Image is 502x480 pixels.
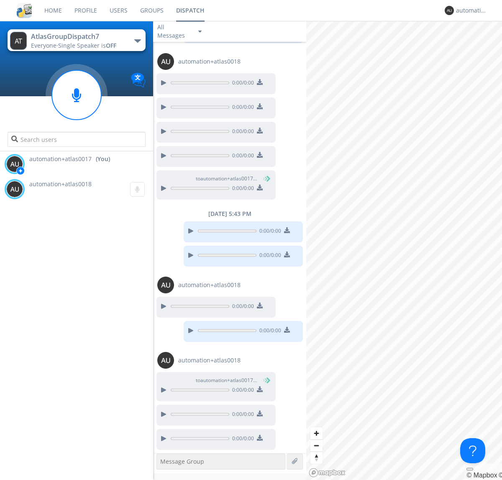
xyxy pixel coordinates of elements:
img: download media button [257,185,263,190]
div: Everyone · [31,41,125,50]
button: Toggle attribution [466,468,473,470]
span: OFF [106,41,116,49]
span: 0:00 / 0:00 [229,128,254,137]
div: AtlasGroupDispatch7 [31,32,125,41]
img: cddb5a64eb264b2086981ab96f4c1ba7 [17,3,32,18]
img: 373638.png [157,277,174,293]
img: download media button [257,79,263,85]
img: download media button [257,152,263,158]
img: download media button [257,386,263,392]
span: 0:00 / 0:00 [229,185,254,194]
div: [DATE] 5:43 PM [153,210,306,218]
span: 0:00 / 0:00 [229,79,254,88]
img: download media button [284,252,290,257]
span: (You) [257,377,270,384]
img: 373638.png [445,6,454,15]
span: 0:00 / 0:00 [256,327,281,336]
span: 0:00 / 0:00 [229,386,254,395]
img: 373638.png [157,352,174,369]
img: 373638.png [10,32,27,50]
img: download media button [284,227,290,233]
img: download media button [257,411,263,416]
span: to automation+atlas0017 [196,175,259,182]
span: 0:00 / 0:00 [229,411,254,420]
img: download media button [284,327,290,333]
button: AtlasGroupDispatch7Everyone·Single Speaker isOFF [8,29,145,51]
input: Search users [8,132,145,147]
span: automation+atlas0017 [29,155,92,163]
img: download media button [257,128,263,133]
img: 373638.png [6,181,23,198]
img: caret-down-sm.svg [198,31,202,33]
span: 0:00 / 0:00 [229,103,254,113]
span: 0:00 / 0:00 [256,227,281,236]
span: to automation+atlas0017 [196,377,259,384]
span: 0:00 / 0:00 [229,303,254,312]
span: automation+atlas0018 [29,180,92,188]
button: Zoom out [310,439,323,452]
span: automation+atlas0018 [178,57,241,66]
span: 0:00 / 0:00 [229,435,254,444]
a: Mapbox [466,472,497,479]
span: 0:00 / 0:00 [229,152,254,161]
span: Reset bearing to north [310,452,323,464]
span: Zoom out [310,440,323,452]
img: 373638.png [157,53,174,70]
img: Translation enabled [131,73,146,87]
span: automation+atlas0018 [178,356,241,364]
button: Reset bearing to north [310,452,323,464]
span: (You) [257,175,270,182]
div: (You) [96,155,110,163]
a: Mapbox logo [309,468,346,477]
div: All Messages [157,23,191,40]
img: 373638.png [6,156,23,172]
button: Zoom in [310,427,323,439]
span: Single Speaker is [58,41,116,49]
div: automation+atlas0017 [456,6,487,15]
span: automation+atlas0018 [178,281,241,289]
img: download media button [257,303,263,308]
iframe: Toggle Customer Support [460,438,485,463]
img: download media button [257,103,263,109]
span: 0:00 / 0:00 [256,252,281,261]
img: download media button [257,435,263,441]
